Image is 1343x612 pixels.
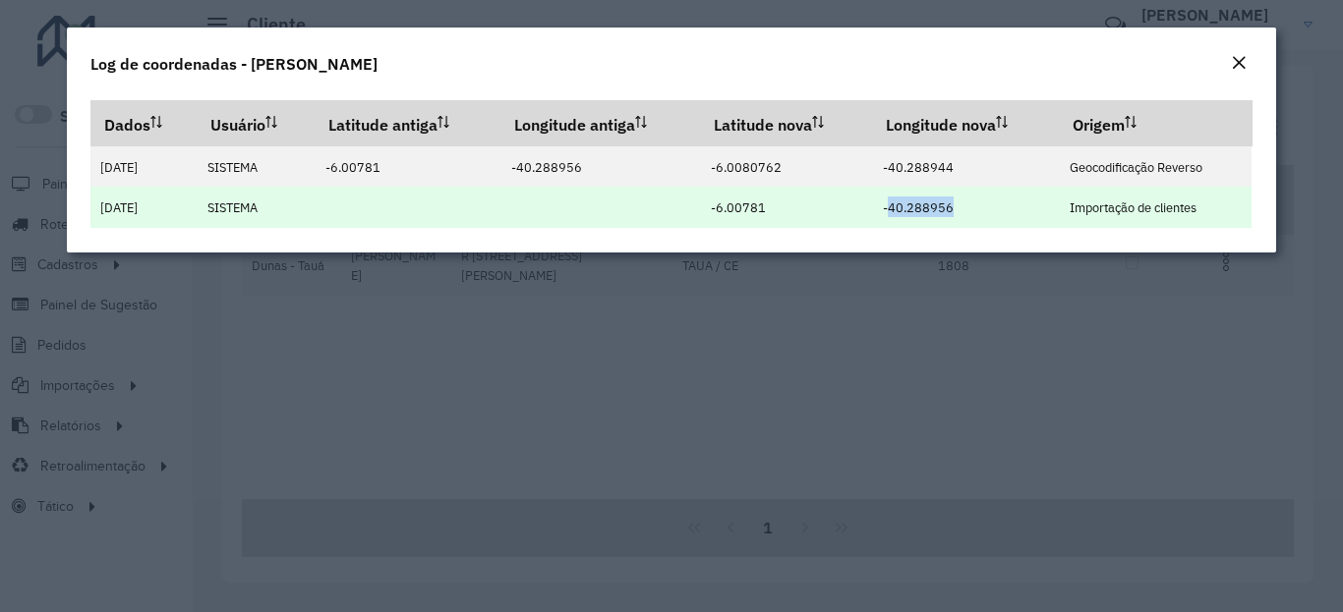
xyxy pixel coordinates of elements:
[100,159,138,176] font: [DATE]
[207,159,258,176] font: SISTEMA
[711,159,782,176] font: -6.0080762
[714,115,812,135] font: Latitude nova
[325,159,380,176] font: -6.00781
[90,54,378,74] font: Log de coordenadas - [PERSON_NAME]
[328,115,438,135] font: Latitude antiga
[514,115,635,135] font: Longitude antiga
[210,115,265,135] font: Usuário
[1225,51,1253,77] button: Fechar
[1070,159,1202,176] font: Geocodificação Reverso
[100,199,138,216] font: [DATE]
[711,199,766,216] font: -6.00781
[883,199,954,216] font: -40.288956
[207,199,258,216] font: SISTEMA
[1070,199,1197,216] font: Importação de clientes
[886,115,996,135] font: Longitude nova
[1231,55,1247,71] em: Fechar
[1073,115,1125,135] font: Origem
[104,115,150,135] font: Dados
[883,159,954,176] font: -40.288944
[511,159,582,176] font: -40.288956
